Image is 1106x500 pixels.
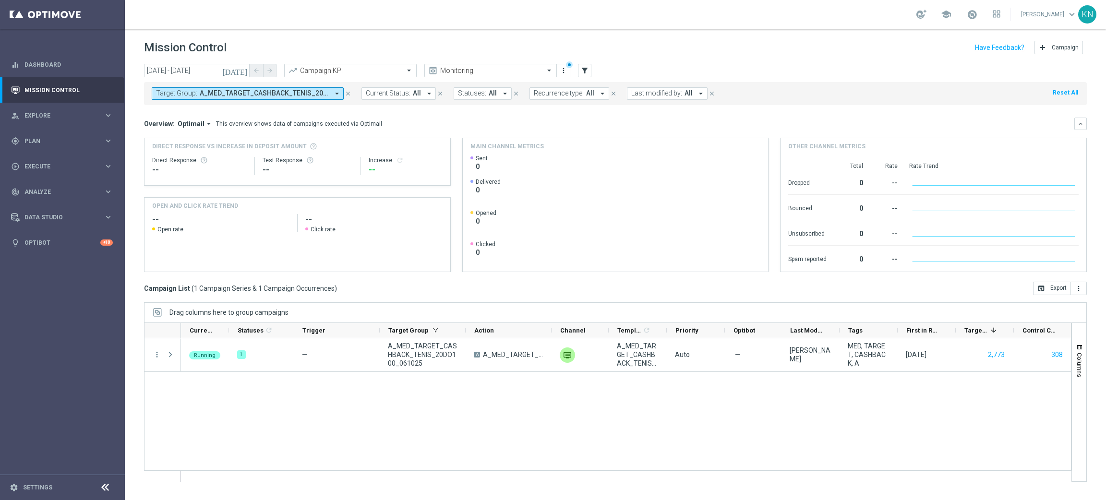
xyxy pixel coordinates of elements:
[369,156,443,164] div: Increase
[157,226,183,233] span: Open rate
[529,87,609,100] button: Recurrence type: All arrow_drop_down
[788,200,827,215] div: Bounced
[788,174,827,190] div: Dropped
[838,162,863,170] div: Total
[11,163,113,170] div: play_circle_outline Execute keyboard_arrow_right
[369,164,443,176] div: --
[11,188,113,196] button: track_changes Analyze keyboard_arrow_right
[875,162,898,170] div: Rate
[11,137,113,145] button: gps_fixed Plan keyboard_arrow_right
[335,284,337,293] span: )
[152,202,238,210] h4: OPEN AND CLICK RATE TREND
[643,326,650,334] i: refresh
[697,89,705,98] i: arrow_drop_down
[906,327,939,334] span: First in Range
[1050,349,1064,361] button: 308
[489,89,497,97] span: All
[987,349,1006,361] button: 2,773
[641,325,650,335] span: Calculate column
[906,350,926,359] div: 06 Oct 2025, Monday
[513,90,519,97] i: close
[476,248,495,257] span: 0
[11,111,20,120] i: person_search
[437,90,444,97] i: close
[909,162,1079,170] div: Rate Trend
[144,119,175,128] h3: Overview:
[24,230,100,255] a: Optibot
[941,9,951,20] span: school
[144,284,337,293] h3: Campaign List
[1037,285,1045,292] i: open_in_browser
[152,164,247,176] div: --
[11,214,113,221] button: Data Studio keyboard_arrow_right
[428,66,438,75] i: preview
[24,77,113,103] a: Mission Control
[631,89,682,97] span: Last modified by:
[1039,44,1046,51] i: add
[578,64,591,77] button: filter_alt
[598,89,607,98] i: arrow_drop_down
[458,89,486,97] span: Statuses:
[1033,284,1087,292] multiple-options-button: Export to CSV
[838,200,863,215] div: 0
[476,178,501,186] span: Delivered
[675,351,690,358] span: Auto
[200,89,329,97] span: A_MED_TARGET_CASHBACK_TENIS_20DO100_061025
[476,240,495,248] span: Clicked
[560,347,575,363] div: Private message
[265,326,273,334] i: refresh
[424,64,557,77] ng-select: Monitoring
[264,325,273,335] span: Calculate column
[263,64,276,77] button: arrow_forward
[152,142,307,151] span: Direct Response VS Increase In Deposit Amount
[302,351,307,358] span: —
[333,89,341,98] i: arrow_drop_down
[1076,353,1083,377] span: Columns
[1078,5,1096,24] div: KN
[11,52,113,77] div: Dashboard
[152,87,344,100] button: Target Group: A_MED_TARGET_CASHBACK_TENIS_20DO100_061025 arrow_drop_down
[311,226,336,233] span: Click rate
[501,89,509,98] i: arrow_drop_down
[436,88,445,99] button: close
[11,162,104,171] div: Execute
[178,119,204,128] span: Optimail
[11,188,104,196] div: Analyze
[11,213,104,222] div: Data Studio
[1075,285,1082,292] i: more_vert
[838,250,863,266] div: 0
[104,187,113,196] i: keyboard_arrow_right
[454,87,512,100] button: Statuses: All arrow_drop_down
[11,86,113,94] button: Mission Control
[152,214,289,226] h2: --
[238,327,264,334] span: Statuses
[253,67,260,74] i: arrow_back
[534,89,584,97] span: Recurrence type:
[366,89,410,97] span: Current Status:
[788,225,827,240] div: Unsubscribed
[11,137,20,145] i: gps_fixed
[104,213,113,222] i: keyboard_arrow_right
[708,88,716,99] button: close
[144,64,250,77] input: Select date range
[11,137,104,145] div: Plan
[512,88,520,99] button: close
[288,66,298,75] i: trending_up
[169,309,289,316] div: Row Groups
[1020,7,1078,22] a: [PERSON_NAME]keyboard_arrow_down
[1022,327,1056,334] span: Control Customers
[709,90,715,97] i: close
[263,164,353,176] div: --
[388,342,457,368] span: A_MED_TARGET_CASHBACK_TENIS_20DO100_061025
[192,284,194,293] span: (
[11,188,20,196] i: track_changes
[476,217,496,226] span: 0
[425,89,433,98] i: arrow_drop_down
[302,327,325,334] span: Trigger
[263,156,353,164] div: Test Response
[189,350,220,359] colored-tag: Running
[11,112,113,119] div: person_search Explore keyboard_arrow_right
[23,485,52,490] a: Settings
